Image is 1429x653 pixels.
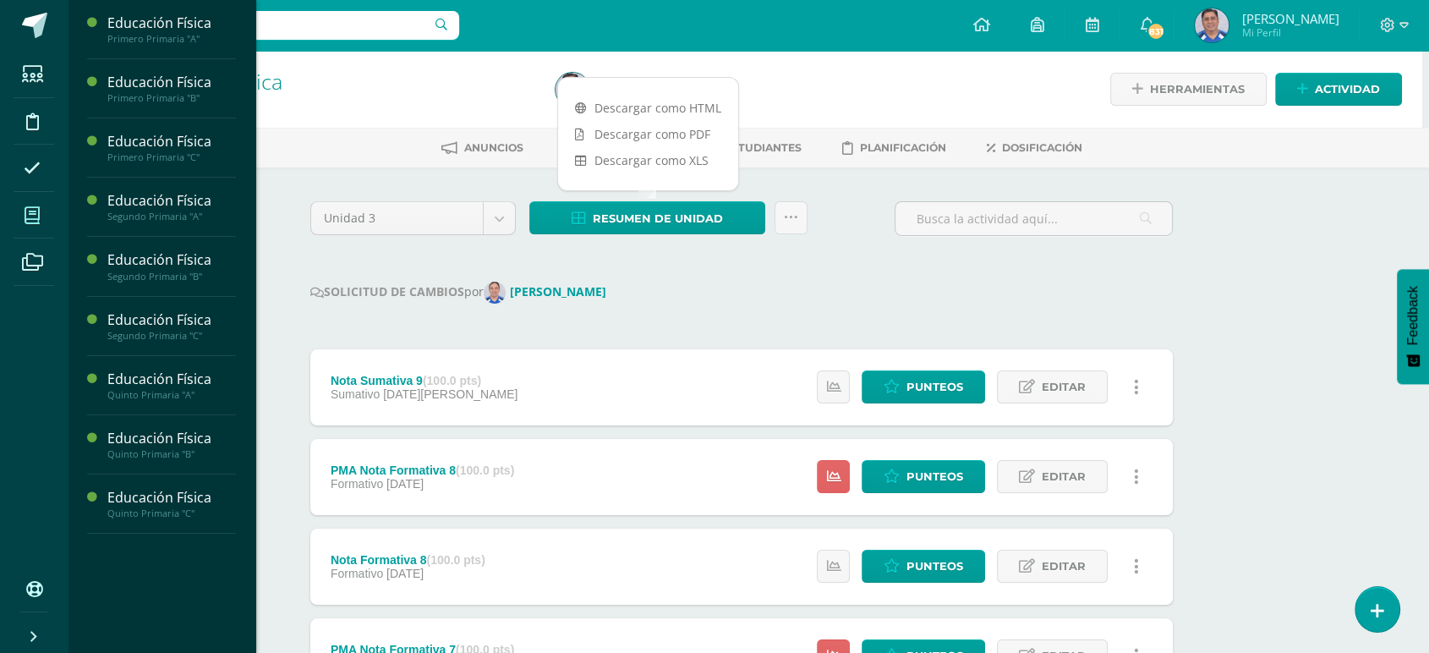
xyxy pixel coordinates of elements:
[441,134,523,162] a: Anuncios
[107,151,236,163] div: Primero Primaria "C"
[725,141,802,154] span: Estudiantes
[456,464,514,477] strong: (100.0 pts)
[1042,371,1086,403] span: Editar
[862,460,985,493] a: Punteos
[386,567,424,580] span: [DATE]
[107,33,236,45] div: Primero Primaria "A"
[107,429,236,460] a: Educación FísicaQuinto Primaria "B"
[700,134,802,162] a: Estudiantes
[310,283,464,299] strong: SOLICITUD DE CAMBIOS
[1405,286,1421,345] span: Feedback
[1150,74,1245,105] span: Herramientas
[107,508,236,519] div: Quinto Primaria "C"
[331,464,514,477] div: PMA Nota Formativa 8
[386,477,424,491] span: [DATE]
[558,121,738,147] a: Descargar como PDF
[107,250,236,282] a: Educación FísicaSegundo Primaria "B"
[107,389,236,401] div: Quinto Primaria "A"
[310,282,1173,304] div: por
[862,550,985,583] a: Punteos
[107,370,236,389] div: Educación Física
[895,202,1172,235] input: Busca la actividad aquí...
[107,370,236,401] a: Educación FísicaQuinto Primaria "A"
[107,271,236,283] div: Segundo Primaria "B"
[1110,73,1267,106] a: Herramientas
[324,202,470,234] span: Unidad 3
[79,11,459,40] input: Busca un usuario...
[107,310,236,342] a: Educación FísicaSegundo Primaria "C"
[593,203,723,234] span: Resumen de unidad
[383,387,517,401] span: [DATE][PERSON_NAME]
[125,69,535,93] h1: Educación Física
[558,95,738,121] a: Descargar como HTML
[331,374,517,387] div: Nota Sumativa 9
[987,134,1082,162] a: Dosificación
[107,92,236,104] div: Primero Primaria "B"
[107,250,236,270] div: Educación Física
[860,141,946,154] span: Planificación
[107,448,236,460] div: Quinto Primaria "B"
[107,191,236,222] a: Educación FísicaSegundo Primaria "A"
[1315,74,1380,105] span: Actividad
[906,551,963,582] span: Punteos
[107,310,236,330] div: Educación Física
[529,201,765,234] a: Resumen de unidad
[1241,10,1339,27] span: [PERSON_NAME]
[1397,269,1429,384] button: Feedback - Mostrar encuesta
[556,73,589,107] img: a70d0038ccf6c87a58865f66233eda2a.png
[107,488,236,519] a: Educación FísicaQuinto Primaria "C"
[423,374,481,387] strong: (100.0 pts)
[906,371,963,403] span: Punteos
[107,330,236,342] div: Segundo Primaria "C"
[331,477,383,491] span: Formativo
[842,134,946,162] a: Planificación
[484,282,506,304] img: 862b533b803dc702c9fe77ae9d0c38ba.png
[331,567,383,580] span: Formativo
[1147,22,1165,41] span: 831
[107,132,236,163] a: Educación FísicaPrimero Primaria "C"
[1275,73,1402,106] a: Actividad
[862,370,985,403] a: Punteos
[107,191,236,211] div: Educación Física
[510,283,606,299] strong: [PERSON_NAME]
[906,461,963,492] span: Punteos
[1002,141,1082,154] span: Dosificación
[107,73,236,104] a: Educación FísicaPrimero Primaria "B"
[107,211,236,222] div: Segundo Primaria "A"
[107,14,236,33] div: Educación Física
[107,429,236,448] div: Educación Física
[107,14,236,45] a: Educación FísicaPrimero Primaria "A"
[484,283,613,299] a: [PERSON_NAME]
[331,553,485,567] div: Nota Formativa 8
[331,387,380,401] span: Sumativo
[107,132,236,151] div: Educación Física
[1042,461,1086,492] span: Editar
[107,73,236,92] div: Educación Física
[1042,551,1086,582] span: Editar
[558,147,738,173] a: Descargar como XLS
[107,488,236,508] div: Educación Física
[1241,25,1339,40] span: Mi Perfil
[464,141,523,154] span: Anuncios
[1195,8,1229,42] img: a70d0038ccf6c87a58865f66233eda2a.png
[311,202,515,234] a: Unidad 3
[125,93,535,109] div: Segundo Primaria 'B'
[426,553,485,567] strong: (100.0 pts)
